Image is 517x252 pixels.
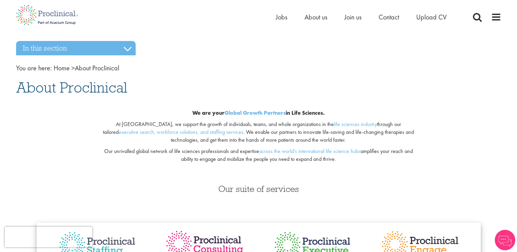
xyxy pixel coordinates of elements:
h3: Our suite of services [16,184,501,193]
p: Our unrivalled global network of life sciences professionals and expertise amplifies your reach a... [98,148,419,163]
a: Global Growth Partners [225,109,286,116]
span: You are here: [16,64,52,72]
img: Chatbot [495,230,515,250]
a: Upload CV [416,13,447,22]
a: Join us [344,13,362,22]
span: About Proclinical [54,64,119,72]
a: About us [304,13,327,22]
a: Jobs [276,13,287,22]
p: At [GEOGRAPHIC_DATA], we support the growth of individuals, teams, and whole organizations in the... [98,121,419,144]
span: About Proclinical [16,78,127,97]
a: Contact [379,13,399,22]
span: > [71,64,75,72]
a: executive search, workforce solutions, and staffing services [119,128,243,136]
iframe: reCAPTCHA [5,227,92,247]
a: across the world's international life science hubs [259,148,360,155]
b: We are your in Life Sciences. [192,109,325,116]
h3: In this section [16,41,136,55]
a: life sciences industry [334,121,377,128]
a: breadcrumb link to Home [54,64,70,72]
